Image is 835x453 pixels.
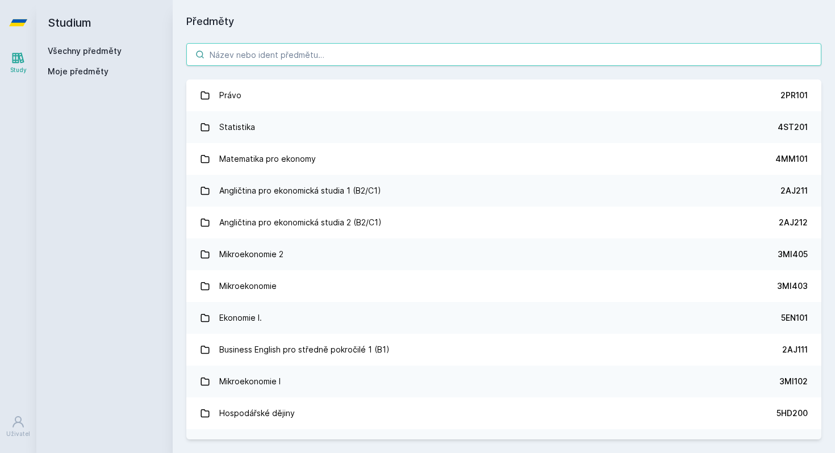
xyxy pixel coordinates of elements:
div: Statistika [219,116,255,139]
div: Uživatel [6,430,30,438]
div: Angličtina pro ekonomická studia 2 (B2/C1) [219,211,382,234]
div: 4ST201 [778,121,808,133]
div: Mikroekonomie [219,275,277,297]
div: 3MI405 [778,249,808,260]
div: Mikroekonomie 2 [219,243,283,266]
div: 5HD200 [776,408,808,419]
div: Ekonomie I. [219,307,262,329]
a: Matematika pro ekonomy 4MM101 [186,143,821,175]
div: Business English pro středně pokročilé 1 (B1) [219,338,390,361]
div: Angličtina pro ekonomická studia 1 (B2/C1) [219,179,381,202]
div: Mikroekonomie I [219,370,281,393]
a: Uživatel [2,409,34,444]
div: 2AJ211 [780,185,808,196]
span: Moje předměty [48,66,108,77]
div: Právo [219,84,241,107]
h1: Předměty [186,14,821,30]
a: Právo 2PR101 [186,79,821,111]
div: 3MI102 [779,376,808,387]
a: Angličtina pro ekonomická studia 2 (B2/C1) 2AJ212 [186,207,821,238]
div: 2AJ111 [782,344,808,355]
a: Statistika 4ST201 [186,111,821,143]
div: Study [10,66,27,74]
a: Business English pro středně pokročilé 1 (B1) 2AJ111 [186,334,821,366]
a: Všechny předměty [48,46,122,56]
a: Study [2,45,34,80]
a: Ekonomie I. 5EN101 [186,302,821,334]
div: 5EN101 [781,312,808,324]
a: Mikroekonomie 3MI403 [186,270,821,302]
a: Hospodářské dějiny 5HD200 [186,397,821,429]
div: Matematika pro ekonomy [219,148,316,170]
input: Název nebo ident předmětu… [186,43,821,66]
div: 3MI403 [777,280,808,292]
div: Hospodářské dějiny [219,402,295,425]
a: Angličtina pro ekonomická studia 1 (B2/C1) 2AJ211 [186,175,821,207]
div: 2AJ212 [779,217,808,228]
div: 4MM101 [775,153,808,165]
a: Mikroekonomie I 3MI102 [186,366,821,397]
a: Mikroekonomie 2 3MI405 [186,238,821,270]
div: 2PR101 [780,90,808,101]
